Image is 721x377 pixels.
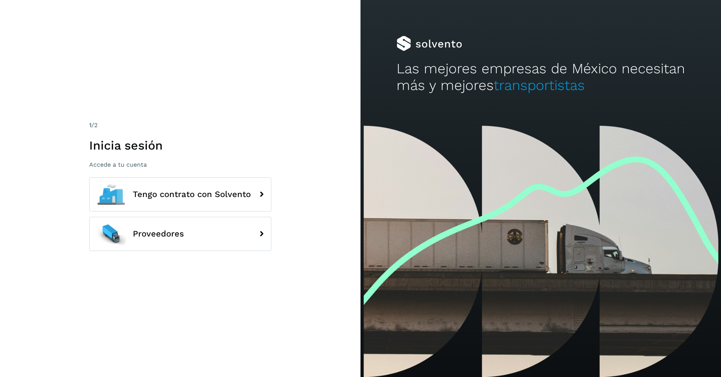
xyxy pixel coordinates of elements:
p: Accede a tu cuenta [89,161,271,168]
div: /2 [89,121,271,130]
button: Tengo contrato con Solvento [89,177,271,211]
span: 1 [89,121,91,129]
span: Tengo contrato con Solvento [133,190,251,199]
h2: Las mejores empresas de México necesitan más y mejores [397,60,685,94]
h1: Inicia sesión [89,138,271,153]
span: transportistas [494,77,585,93]
span: Proveedores [133,229,184,238]
button: Proveedores [89,217,271,251]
